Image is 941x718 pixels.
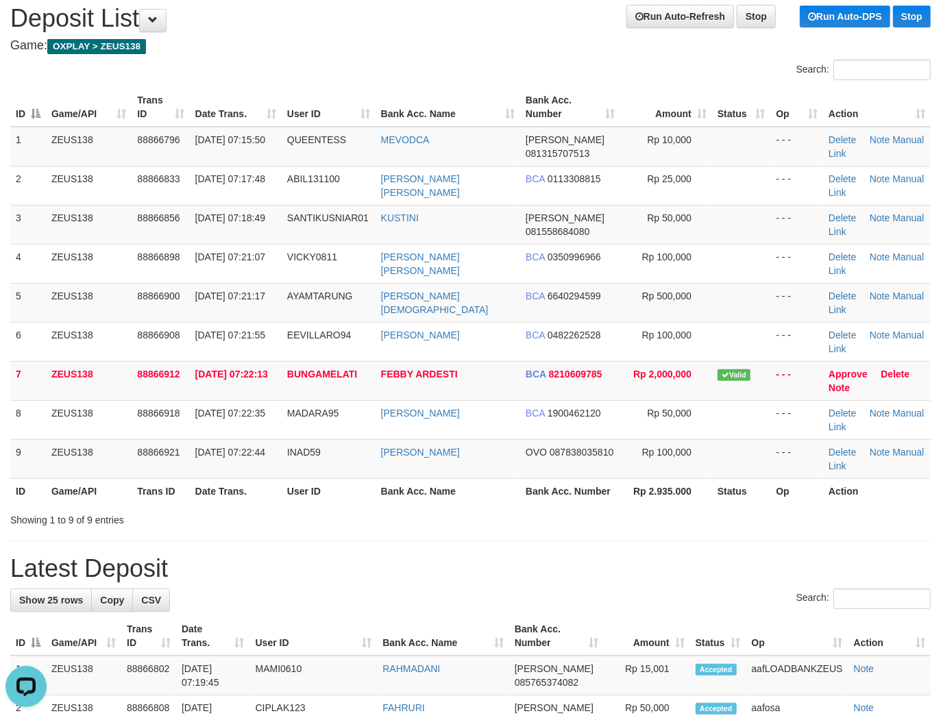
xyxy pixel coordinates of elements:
span: BCA [526,251,545,262]
span: INAD59 [287,447,321,458]
a: [PERSON_NAME] [PERSON_NAME] [381,251,460,276]
span: Copy 081315707513 to clipboard [526,148,589,159]
a: Manual Link [829,251,924,276]
th: Status [712,478,770,504]
td: 5 [10,283,46,322]
label: Search: [796,589,931,609]
a: FEBBY ARDESTI [381,369,458,380]
a: Note [854,702,875,713]
span: Rp 50,000 [647,408,692,419]
span: Accepted [696,664,737,676]
span: EEVILLARO94 [287,330,351,341]
span: QUEENTESS [287,134,346,145]
td: Rp 15,001 [604,656,690,695]
th: User ID [282,478,376,504]
a: Delete [829,173,856,184]
button: Open LiveChat chat widget [5,5,47,47]
span: Rp 100,000 [642,251,692,262]
span: Rp 2,000,000 [633,369,692,380]
th: Op: activate to sort column ascending [746,617,848,656]
span: [DATE] 07:21:17 [195,290,265,301]
span: 88866898 [137,251,180,262]
td: ZEUS138 [46,439,132,478]
span: [PERSON_NAME] [526,212,604,223]
a: Note [870,330,890,341]
span: [DATE] 07:22:44 [195,447,265,458]
td: aafLOADBANKZEUS [746,656,848,695]
th: Date Trans.: activate to sort column ascending [176,617,250,656]
a: Manual Link [829,173,924,198]
td: 9 [10,439,46,478]
a: Note [870,447,890,458]
span: Show 25 rows [19,595,83,606]
a: Stop [893,5,931,27]
a: Manual Link [829,330,924,354]
td: 8 [10,400,46,439]
td: ZEUS138 [46,400,132,439]
span: [DATE] 07:22:35 [195,408,265,419]
span: MADARA95 [287,408,339,419]
input: Search: [833,589,931,609]
th: Trans ID: activate to sort column ascending [132,88,189,127]
span: 88866900 [137,290,180,301]
td: - - - [770,361,823,400]
span: Valid transaction [718,369,750,381]
h1: Deposit List [10,5,931,32]
td: ZEUS138 [46,361,132,400]
span: [DATE] 07:17:48 [195,173,265,184]
th: User ID: activate to sort column ascending [282,88,376,127]
a: Manual Link [829,447,924,471]
span: Copy 6640294599 to clipboard [548,290,601,301]
a: Note [854,663,875,674]
td: ZEUS138 [46,205,132,244]
span: Copy 0482262528 to clipboard [548,330,601,341]
a: FAHRURI [382,702,424,713]
span: [PERSON_NAME] [515,702,594,713]
span: Rp 10,000 [647,134,692,145]
a: Run Auto-DPS [800,5,890,27]
a: RAHMADANI [382,663,440,674]
a: Note [870,408,890,419]
th: Action: activate to sort column ascending [823,88,931,127]
th: Amount: activate to sort column ascending [604,617,690,656]
th: Bank Acc. Number: activate to sort column ascending [520,88,620,127]
td: - - - [770,166,823,205]
span: [PERSON_NAME] [526,134,604,145]
td: 1 [10,127,46,166]
span: BCA [526,330,545,341]
span: [PERSON_NAME] [515,663,594,674]
a: Delete [829,330,856,341]
th: Action [823,478,931,504]
span: [DATE] 07:22:13 [195,369,268,380]
span: 88866912 [137,369,180,380]
a: Manual Link [829,134,924,159]
a: Note [870,134,890,145]
a: [PERSON_NAME] [381,447,460,458]
div: Showing 1 to 9 of 9 entries [10,508,382,527]
a: Delete [829,408,856,419]
th: Trans ID [132,478,189,504]
a: Delete [829,251,856,262]
th: Op [770,478,823,504]
a: Delete [829,134,856,145]
th: User ID: activate to sort column ascending [250,617,378,656]
a: [PERSON_NAME][DEMOGRAPHIC_DATA] [381,290,489,315]
td: [DATE] 07:19:45 [176,656,250,695]
td: - - - [770,205,823,244]
span: Copy 8210609785 to clipboard [549,369,602,380]
th: Rp 2.935.000 [620,478,712,504]
a: Note [870,290,890,301]
td: MAMI0610 [250,656,378,695]
span: Copy 0113308815 to clipboard [548,173,601,184]
a: Delete [881,369,909,380]
th: Bank Acc. Name: activate to sort column ascending [376,88,520,127]
a: Delete [829,212,856,223]
th: Date Trans.: activate to sort column ascending [190,88,282,127]
td: 1 [10,656,46,695]
td: - - - [770,322,823,361]
th: Bank Acc. Name: activate to sort column ascending [377,617,509,656]
td: - - - [770,439,823,478]
span: BCA [526,173,545,184]
a: Approve [829,369,868,380]
a: [PERSON_NAME] [PERSON_NAME] [381,173,460,198]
